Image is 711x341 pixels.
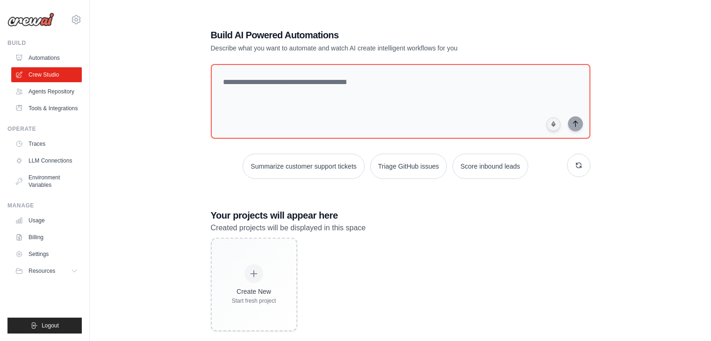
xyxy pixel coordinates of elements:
a: Agents Repository [11,84,82,99]
h3: Your projects will appear here [211,209,590,222]
button: Logout [7,318,82,334]
button: Resources [11,263,82,278]
span: Logout [42,322,59,329]
a: Environment Variables [11,170,82,192]
button: Click to speak your automation idea [546,117,560,131]
a: Automations [11,50,82,65]
span: Resources [29,267,55,275]
button: Score inbound leads [452,154,528,179]
a: Usage [11,213,82,228]
div: Create New [232,287,276,296]
a: Billing [11,230,82,245]
div: Start fresh project [232,297,276,305]
a: Tools & Integrations [11,101,82,116]
p: Describe what you want to automate and watch AI create intelligent workflows for you [211,43,525,53]
div: Build [7,39,82,47]
h1: Build AI Powered Automations [211,28,525,42]
button: Triage GitHub issues [370,154,447,179]
p: Created projects will be displayed in this space [211,222,590,234]
button: Get new suggestions [567,154,590,177]
img: Logo [7,13,54,27]
a: Settings [11,247,82,262]
div: Operate [7,125,82,133]
a: Traces [11,136,82,151]
div: Manage [7,202,82,209]
a: Crew Studio [11,67,82,82]
button: Summarize customer support tickets [243,154,364,179]
a: LLM Connections [11,153,82,168]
